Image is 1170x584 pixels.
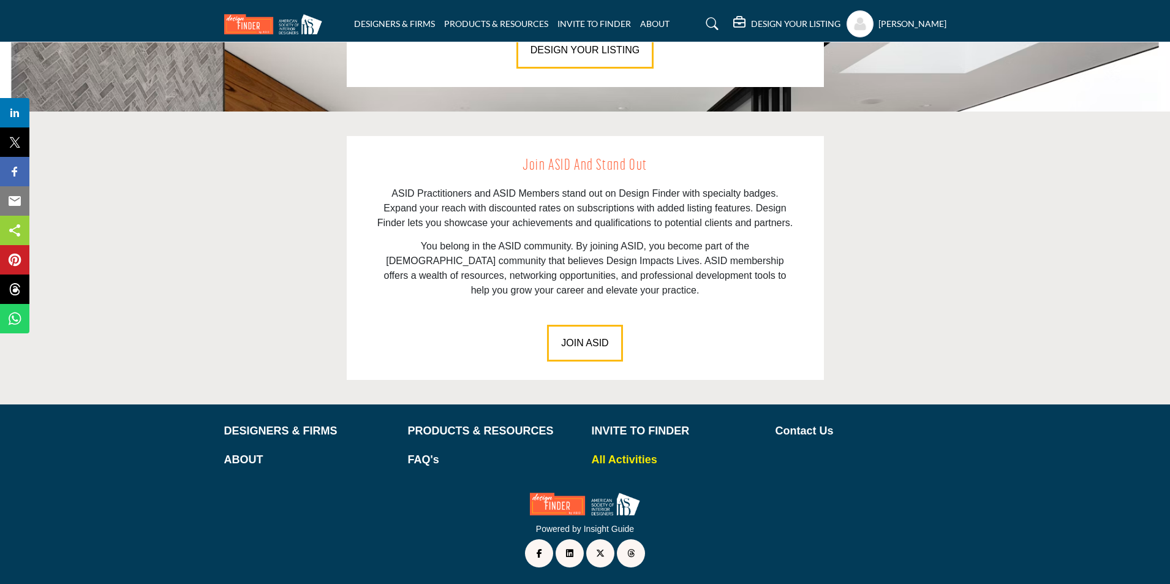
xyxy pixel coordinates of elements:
[557,18,631,29] a: INVITE TO FINDER
[374,239,796,298] p: You belong in the ASID community. By joining ASID, you become part of the [DEMOGRAPHIC_DATA] comm...
[733,17,840,31] div: DESIGN YOUR LISTING
[878,18,946,30] h5: [PERSON_NAME]
[408,423,579,439] a: PRODUCTS & RESOURCES
[694,14,727,34] a: Search
[530,493,640,515] img: No Site Logo
[640,18,670,29] a: ABOUT
[444,18,548,29] a: PRODUCTS & RESOURCES
[374,154,796,178] h2: Join ASID and Stand Out
[530,45,640,55] span: DESIGN YOUR LISTING
[556,539,584,567] a: LinkedIn Link
[592,452,763,468] a: All Activities
[592,423,763,439] a: INVITE TO FINDER
[224,423,395,439] a: DESIGNERS & FIRMS
[617,539,645,567] a: Threads Link
[847,10,874,37] button: Show hide supplier dropdown
[536,524,634,534] a: Powered by Insight Guide
[751,18,840,29] h5: DESIGN YOUR LISTING
[586,539,614,567] a: Twitter Link
[525,539,553,567] a: Facebook Link
[374,186,796,230] p: ASID Practitioners and ASID Members stand out on Design Finder with specialty badges. Expand your...
[354,18,435,29] a: DESIGNERS & FIRMS
[408,452,579,468] a: FAQ's
[776,423,946,439] a: Contact Us
[561,338,608,348] span: JOIN ASID
[224,14,328,34] img: Site Logo
[516,32,654,69] button: DESIGN YOUR LISTING
[547,325,622,362] button: JOIN ASID
[224,452,395,468] a: ABOUT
